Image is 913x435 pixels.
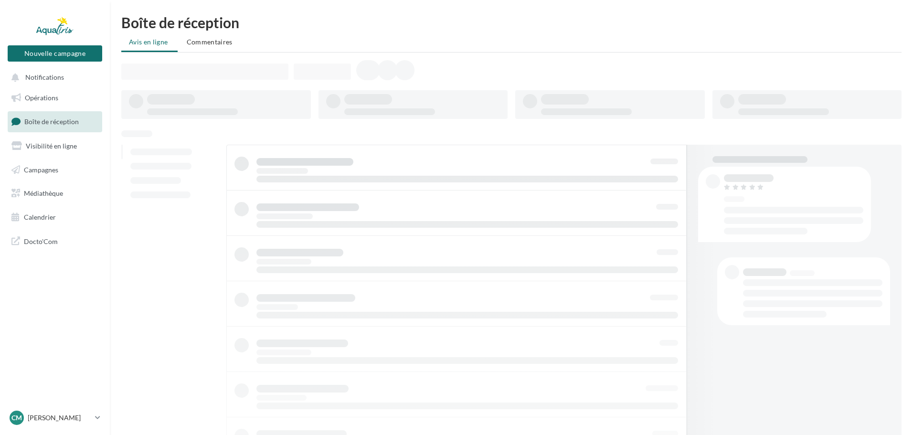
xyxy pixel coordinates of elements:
span: Cm [11,413,22,423]
span: Opérations [25,94,58,102]
a: Calendrier [6,207,104,227]
div: Boîte de réception [121,15,902,30]
a: Visibilité en ligne [6,136,104,156]
a: Campagnes [6,160,104,180]
a: Boîte de réception [6,111,104,132]
span: Campagnes [24,165,58,173]
a: Docto'Com [6,231,104,251]
a: Cm [PERSON_NAME] [8,409,102,427]
span: Commentaires [187,38,233,46]
span: Docto'Com [24,235,58,247]
p: [PERSON_NAME] [28,413,91,423]
span: Médiathèque [24,189,63,197]
span: Visibilité en ligne [26,142,77,150]
span: Calendrier [24,213,56,221]
button: Nouvelle campagne [8,45,102,62]
span: Notifications [25,74,64,82]
a: Médiathèque [6,183,104,203]
span: Boîte de réception [24,117,79,126]
a: Opérations [6,88,104,108]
